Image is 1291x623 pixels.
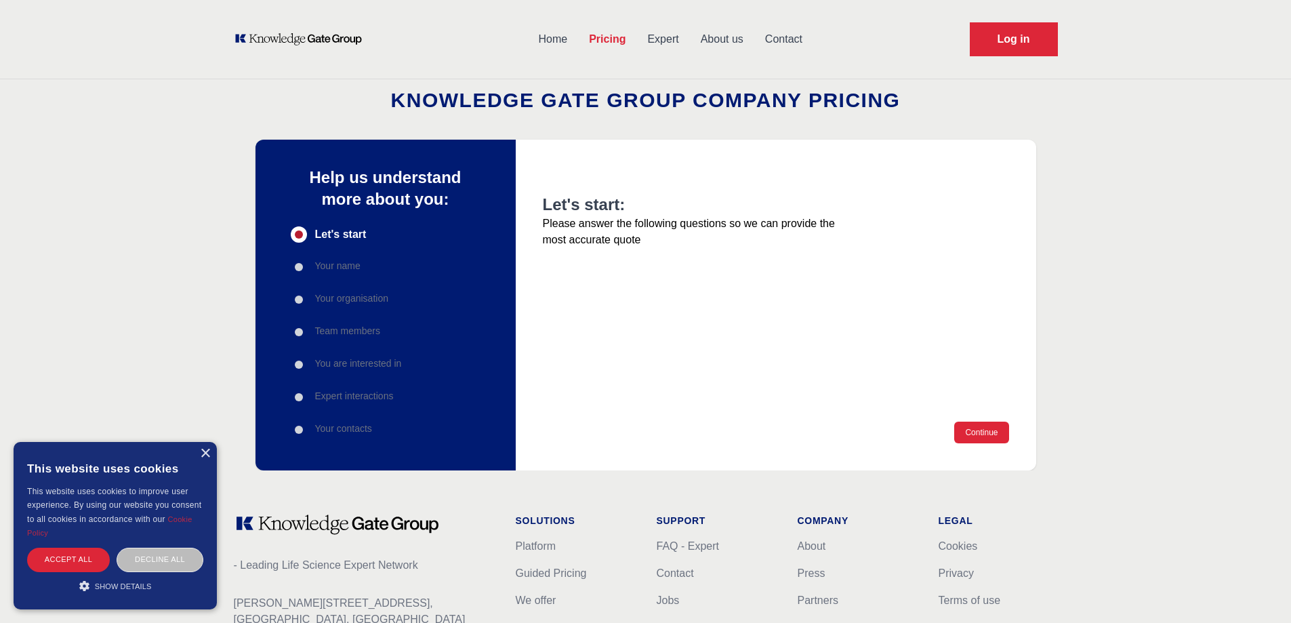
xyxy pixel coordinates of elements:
p: Please answer the following questions so we can provide the most accurate quote [543,216,846,248]
a: About [798,540,826,552]
span: Let's start [315,226,367,243]
a: We offer [516,595,556,606]
a: FAQ - Expert [657,540,719,552]
p: Expert interactions [315,389,394,403]
p: - Leading Life Science Expert Network [234,557,494,574]
a: Guided Pricing [516,567,587,579]
a: Cookie Policy [27,515,192,537]
div: Progress [291,226,480,438]
a: About us [690,22,754,57]
a: Contact [657,567,694,579]
a: Cookies [939,540,978,552]
a: Privacy [939,567,974,579]
a: KOL Knowledge Platform: Talk to Key External Experts (KEE) [234,33,371,46]
a: Platform [516,540,556,552]
div: Show details [27,579,203,592]
a: Request Demo [970,22,1058,56]
a: Jobs [657,595,680,606]
p: Your name [315,259,361,273]
p: Your contacts [315,422,372,435]
div: Close [200,449,210,459]
p: Your organisation [315,292,388,305]
a: Home [528,22,579,57]
a: Expert [636,22,689,57]
a: Pricing [578,22,636,57]
span: Show details [95,582,152,590]
div: Accept all [27,548,110,571]
div: This website uses cookies [27,452,203,485]
p: You are interested in [315,357,402,370]
div: Decline all [117,548,203,571]
iframe: Chat Widget [1223,558,1291,623]
p: Help us understand more about you: [291,167,480,210]
p: Team members [315,324,380,338]
h1: Solutions [516,514,635,527]
h1: Legal [939,514,1058,527]
span: This website uses cookies to improve user experience. By using our website you consent to all coo... [27,487,201,524]
a: Press [798,567,825,579]
button: Continue [954,422,1008,443]
h2: Let's start: [543,194,846,216]
a: Partners [798,595,838,606]
a: Terms of use [939,595,1001,606]
h1: Support [657,514,776,527]
a: Contact [754,22,813,57]
h1: Company [798,514,917,527]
